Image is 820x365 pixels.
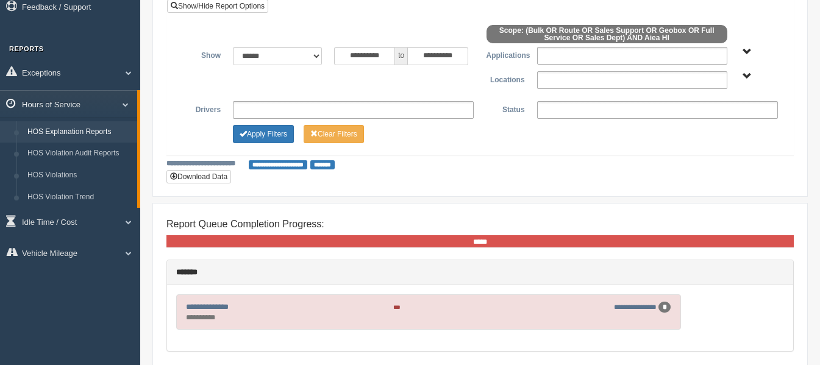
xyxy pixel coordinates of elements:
a: HOS Violations [22,165,137,186]
label: Drivers [176,101,227,116]
label: Status [480,101,530,116]
label: Show [176,47,227,62]
button: Change Filter Options [233,125,294,143]
label: Locations [480,71,531,86]
a: HOS Explanation Reports [22,121,137,143]
label: Applications [480,47,530,62]
h4: Report Queue Completion Progress: [166,219,794,230]
span: Scope: (Bulk OR Route OR Sales Support OR Geobox OR Full Service OR Sales Dept) AND Aiea HI [487,25,727,43]
span: to [395,47,407,65]
a: HOS Violation Trend [22,186,137,208]
button: Download Data [166,170,231,183]
button: Change Filter Options [304,125,364,143]
a: HOS Violation Audit Reports [22,143,137,165]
